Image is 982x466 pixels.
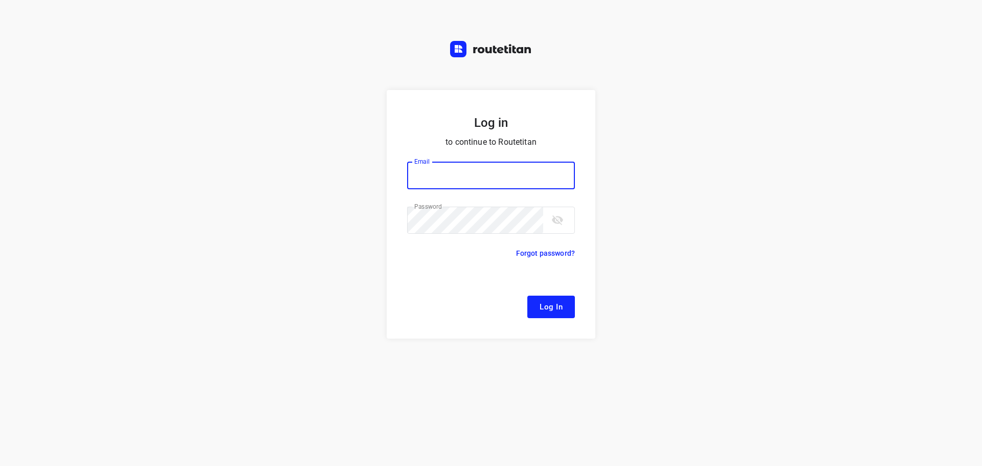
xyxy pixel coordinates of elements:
h5: Log in [407,115,575,131]
button: toggle password visibility [547,210,568,230]
img: Routetitan [450,41,532,57]
button: Log In [527,296,575,318]
p: to continue to Routetitan [407,135,575,149]
p: Forgot password? [516,247,575,259]
span: Log In [540,300,563,314]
